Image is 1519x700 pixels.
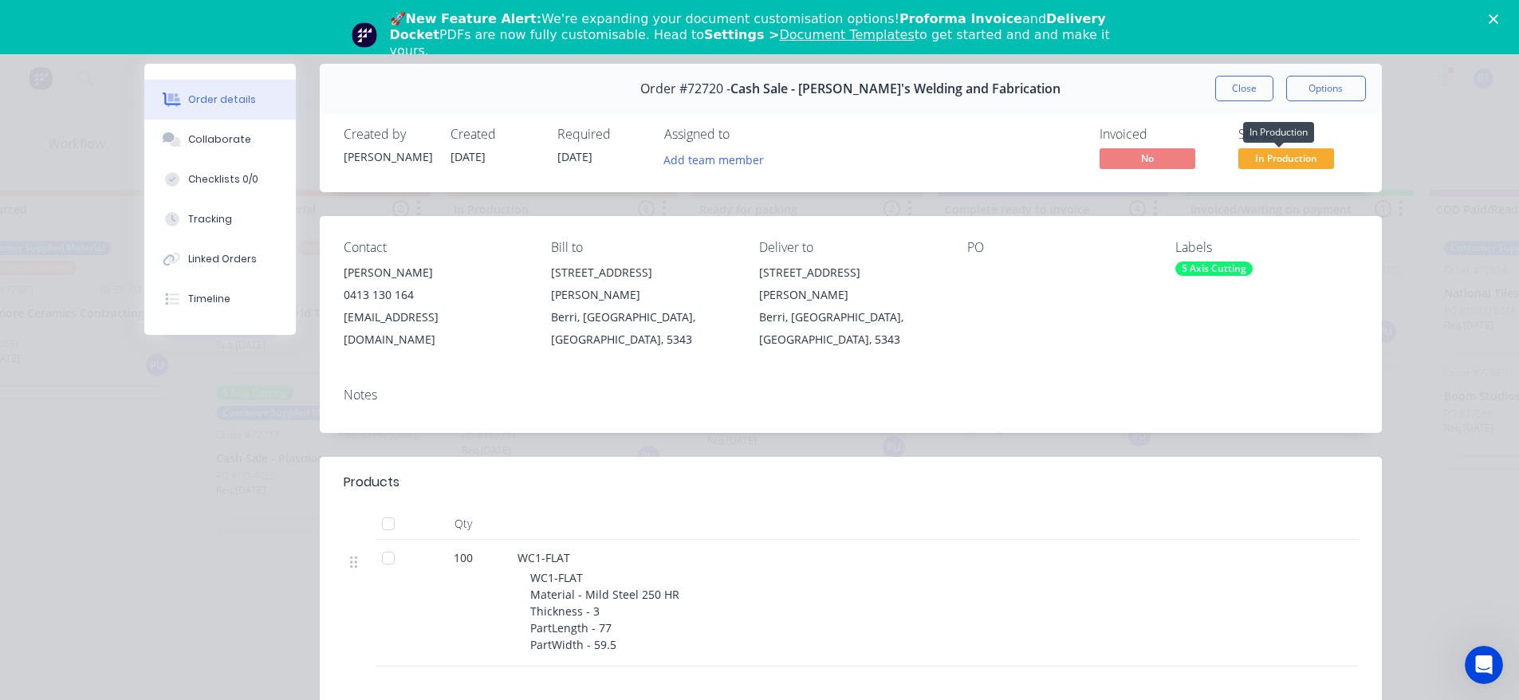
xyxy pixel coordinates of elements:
div: Notes [344,387,1358,403]
div: [PERSON_NAME]0413 130 164[EMAIL_ADDRESS][DOMAIN_NAME] [344,262,526,351]
button: Order details [144,80,296,120]
div: Created [451,127,538,142]
button: Collaborate [144,120,296,159]
div: 5 Axis Cutting [1175,262,1253,276]
span: WC1-FLAT [517,550,570,565]
span: In Production [1238,148,1334,168]
div: Collaborate [188,132,251,147]
div: [STREET_ADDRESS][PERSON_NAME]Berri, [GEOGRAPHIC_DATA], [GEOGRAPHIC_DATA], 5343 [759,262,942,351]
div: [STREET_ADDRESS][PERSON_NAME] [551,262,734,306]
div: [STREET_ADDRESS][PERSON_NAME]Berri, [GEOGRAPHIC_DATA], [GEOGRAPHIC_DATA], 5343 [551,262,734,351]
button: Close [1215,76,1273,101]
div: Timeline [188,292,230,306]
div: Created by [344,127,431,142]
b: Delivery Docket [390,11,1106,42]
div: Assigned to [664,127,824,142]
b: Settings > [704,27,915,42]
div: Close [1489,14,1505,24]
div: Status [1238,127,1358,142]
div: 0413 130 164 [344,284,526,306]
button: Tracking [144,199,296,239]
div: [PERSON_NAME] [344,148,431,165]
div: Tracking [188,212,232,226]
div: PO [967,240,1150,255]
button: Add team member [664,148,773,170]
div: [PERSON_NAME] [344,262,526,284]
div: Products [344,473,399,492]
span: Order #72720 - [640,81,730,96]
span: WC1-FLAT Material - Mild Steel 250 HR Thickness - 3 PartLength - 77 PartWidth - 59.5 [530,570,679,652]
button: In Production [1238,148,1334,172]
b: Proforma Invoice [899,11,1022,26]
span: 100 [454,549,473,566]
span: [DATE] [557,149,592,164]
div: [STREET_ADDRESS][PERSON_NAME] [759,262,942,306]
div: Linked Orders [188,252,257,266]
div: Deliver to [759,240,942,255]
div: Invoiced [1100,127,1219,142]
iframe: Intercom live chat [1465,646,1503,684]
div: Order details [188,92,256,107]
button: Checklists 0/0 [144,159,296,199]
button: Options [1286,76,1366,101]
div: Berri, [GEOGRAPHIC_DATA], [GEOGRAPHIC_DATA], 5343 [759,306,942,351]
img: Profile image for Team [352,22,377,48]
span: No [1100,148,1195,168]
div: Labels [1175,240,1358,255]
button: Timeline [144,279,296,319]
div: Checklists 0/0 [188,172,258,187]
div: Bill to [551,240,734,255]
span: Cash Sale - [PERSON_NAME]'s Welding and Fabrication [730,81,1061,96]
div: Qty [415,508,511,540]
div: Berri, [GEOGRAPHIC_DATA], [GEOGRAPHIC_DATA], 5343 [551,306,734,351]
span: [DATE] [451,149,486,164]
div: Contact [344,240,526,255]
div: Required [557,127,645,142]
b: New Feature Alert: [406,11,542,26]
div: In Production [1243,122,1314,143]
div: [EMAIL_ADDRESS][DOMAIN_NAME] [344,306,526,351]
button: Add team member [655,148,772,170]
button: Linked Orders [144,239,296,279]
a: Document Templates [779,27,914,42]
div: 🚀 We're expanding your document customisation options! and PDFs are now fully customisable. Head ... [390,11,1143,59]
